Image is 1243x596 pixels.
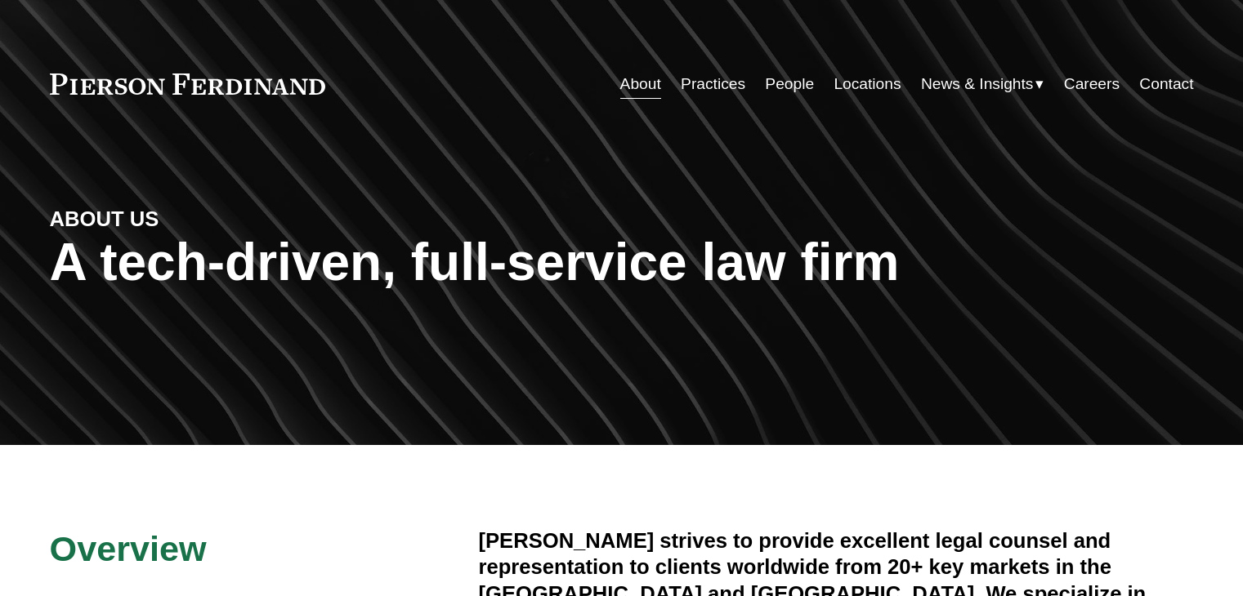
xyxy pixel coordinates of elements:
[50,207,159,230] strong: ABOUT US
[620,69,661,100] a: About
[1139,69,1193,100] a: Contact
[921,69,1044,100] a: folder dropdown
[50,529,207,568] span: Overview
[834,69,901,100] a: Locations
[765,69,814,100] a: People
[921,70,1034,99] span: News & Insights
[50,233,1194,292] h1: A tech-driven, full-service law firm
[1064,69,1120,100] a: Careers
[681,69,745,100] a: Practices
